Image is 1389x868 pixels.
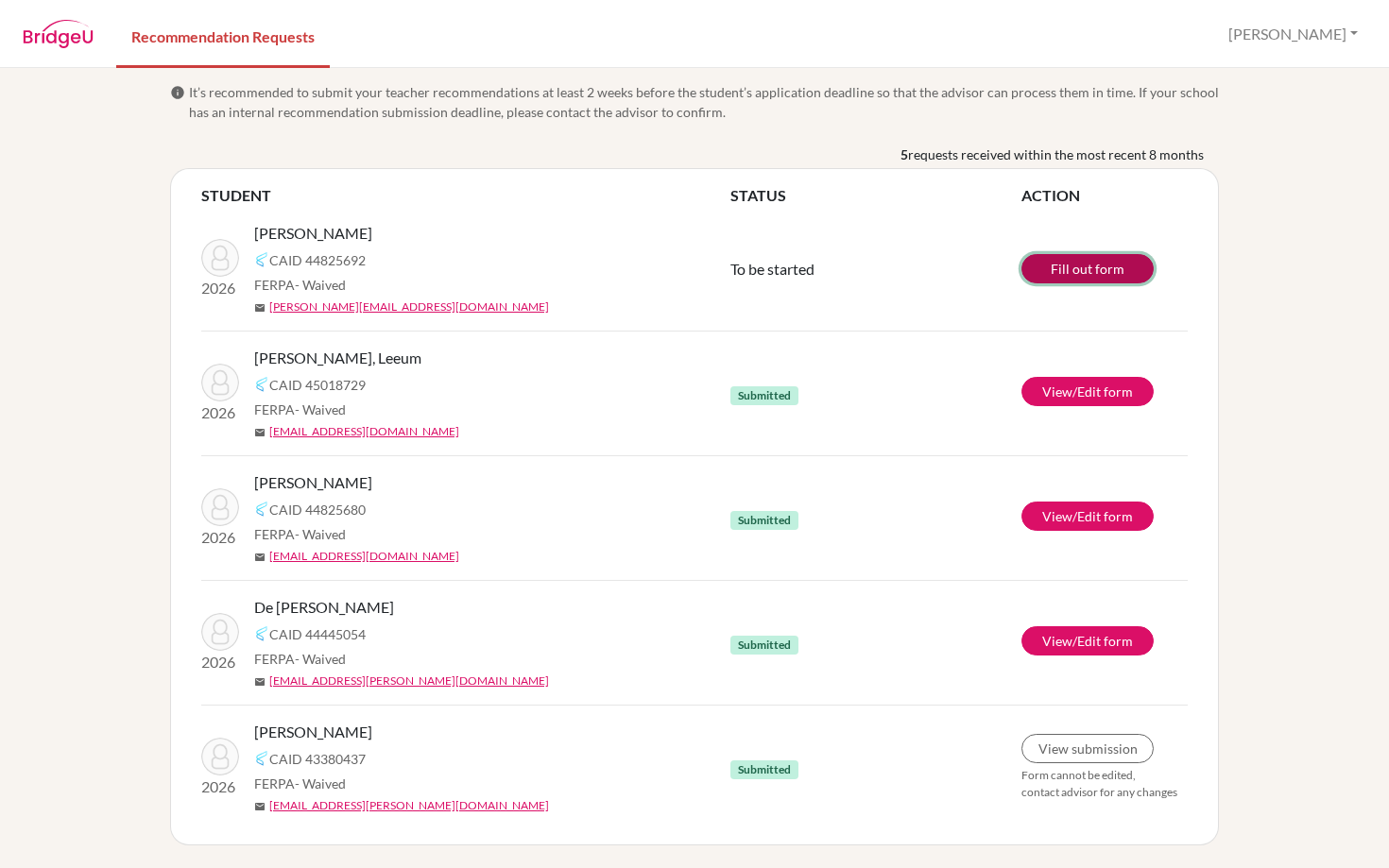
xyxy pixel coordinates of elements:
[730,636,798,655] span: Submitted
[201,364,239,401] img: Chan Pak, Leeum
[201,651,239,673] p: 2026
[269,624,366,644] span: CAID 44445054
[1220,16,1366,52] button: [PERSON_NAME]
[1021,734,1154,763] a: View submission
[254,222,372,245] span: [PERSON_NAME]
[254,302,266,314] span: mail
[269,548,459,565] a: [EMAIL_ADDRESS][DOMAIN_NAME]
[201,277,239,299] p: 2026
[23,20,94,48] img: BridgeU logo
[1021,767,1188,801] p: Form cannot be edited, contact advisor for any changes
[1021,626,1154,655] a: View/Edit form
[295,401,346,417] span: - Waived
[295,775,346,791] span: - Waived
[295,277,346,293] span: - Waived
[295,651,346,667] span: - Waived
[269,375,366,395] span: CAID 45018729
[269,797,549,814] a: [EMAIL_ADDRESS][PERSON_NAME][DOMAIN_NAME]
[254,471,372,494] span: [PERSON_NAME]
[254,596,394,619] span: De [PERSON_NAME]
[1021,377,1154,406] a: View/Edit form
[730,511,798,530] span: Submitted
[1021,502,1154,531] a: View/Edit form
[295,526,346,542] span: - Waived
[900,145,908,164] b: 5
[730,386,798,405] span: Submitted
[730,184,1021,207] th: STATUS
[908,145,1204,164] span: requests received within the most recent 8 months
[730,760,798,779] span: Submitted
[269,250,366,270] span: CAID 44825692
[254,347,421,369] span: [PERSON_NAME], Leeum
[254,427,266,438] span: mail
[254,400,346,419] span: FERPA
[254,377,269,392] img: Common App logo
[170,85,185,100] span: info
[254,676,266,688] span: mail
[201,488,239,526] img: Sankar, Ethan
[269,672,549,689] a: [EMAIL_ADDRESS][PERSON_NAME][DOMAIN_NAME]
[269,749,366,769] span: CAID 43380437
[201,184,730,207] th: STUDENT
[254,524,346,544] span: FERPA
[254,751,269,766] img: Common App logo
[254,626,269,641] img: Common App logo
[254,275,346,295] span: FERPA
[269,500,366,519] span: CAID 44825680
[201,613,239,651] img: De La Rosa, Evan
[730,260,815,278] span: To be started
[189,82,1219,122] span: It’s recommended to submit your teacher recommendations at least 2 weeks before the student’s app...
[1021,184,1188,207] th: ACTION
[269,298,549,315] a: [PERSON_NAME][EMAIL_ADDRESS][DOMAIN_NAME]
[201,239,239,277] img: Hiranandani, Krish
[254,252,269,267] img: Common App logo
[254,721,372,743] span: [PERSON_NAME]
[254,801,266,812] span: mail
[201,738,239,775] img: Boodoo, Salma
[201,526,239,549] p: 2026
[201,775,239,798] p: 2026
[269,423,459,440] a: [EMAIL_ADDRESS][DOMAIN_NAME]
[254,774,346,793] span: FERPA
[254,502,269,517] img: Common App logo
[254,552,266,563] span: mail
[254,649,346,669] span: FERPA
[116,3,330,68] a: Recommendation Requests
[1021,254,1154,283] a: Fill out form
[201,401,239,424] p: 2026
